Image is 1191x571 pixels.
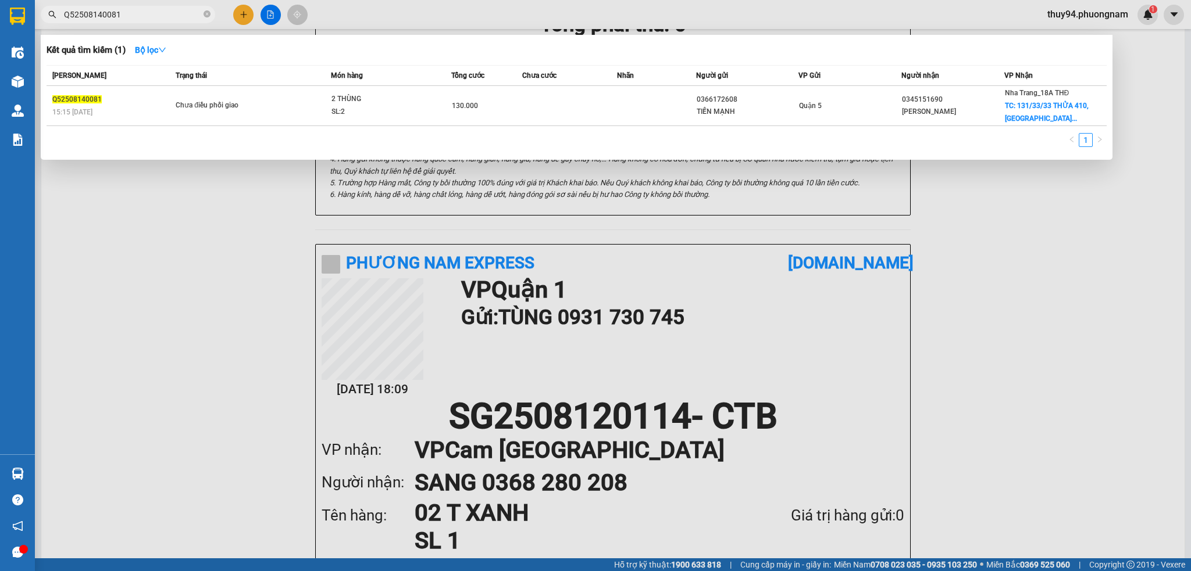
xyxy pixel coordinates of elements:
span: Món hàng [331,71,363,80]
div: TIẾN MẠNH [697,106,798,118]
li: 1 [1079,133,1093,147]
span: close-circle [204,10,211,17]
span: Người gửi [696,71,728,80]
img: logo-vxr [10,8,25,25]
h3: Kết quả tìm kiếm ( 1 ) [47,44,126,56]
img: warehouse-icon [12,105,24,117]
span: left [1068,136,1075,143]
span: close-circle [204,9,211,20]
span: down [158,46,166,54]
button: Bộ lọcdown [126,41,176,59]
span: Nha Trang_18A THĐ [1005,89,1069,97]
span: 15:15 [DATE] [52,108,92,116]
span: right [1096,136,1103,143]
button: right [1093,133,1107,147]
span: question-circle [12,494,23,505]
span: search [48,10,56,19]
img: solution-icon [12,134,24,146]
img: warehouse-icon [12,468,24,480]
button: left [1065,133,1079,147]
div: 2 THÙNG [331,93,419,106]
span: 130.000 [452,102,478,110]
div: SL: 2 [331,106,419,118]
span: notification [12,520,23,532]
span: VP Nhận [1004,71,1033,80]
span: Người nhận [901,71,939,80]
span: Q52508140081 [52,95,102,103]
span: TC: 131/33/33 THỬA 410,[GEOGRAPHIC_DATA]... [1005,102,1089,123]
strong: Bộ lọc [135,45,166,55]
span: Tổng cước [451,71,484,80]
span: [PERSON_NAME] [52,71,106,80]
span: Trạng thái [176,71,207,80]
span: message [12,547,23,558]
div: 0366172608 [697,94,798,106]
a: 1 [1079,134,1092,146]
li: Previous Page [1065,133,1079,147]
span: Chưa cước [522,71,557,80]
div: [PERSON_NAME] [902,106,1004,118]
span: VP Gửi [798,71,821,80]
img: warehouse-icon [12,46,24,59]
div: 0345151690 [902,94,1004,106]
input: Tìm tên, số ĐT hoặc mã đơn [64,8,201,21]
span: Nhãn [617,71,634,80]
li: Next Page [1093,133,1107,147]
span: Quận 5 [799,102,822,110]
img: warehouse-icon [12,76,24,88]
div: Chưa điều phối giao [176,99,263,112]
